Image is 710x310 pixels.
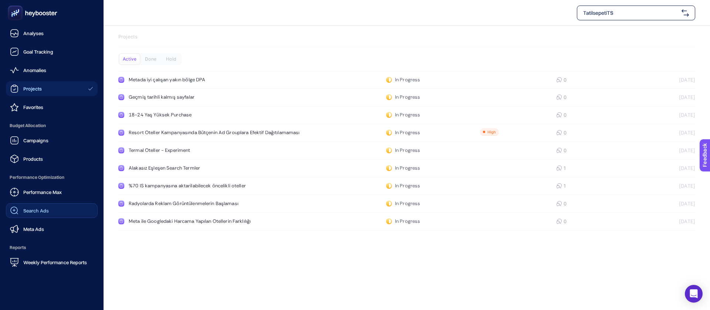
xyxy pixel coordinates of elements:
a: 18-24 Yaş Yüksek PurchaseIn Progress0[DATE] [118,106,695,124]
div: 1 [556,183,563,189]
div: 18-24 Yaş Yüksek Purchase [129,112,300,118]
a: Geçmiş tarihli kalmış sayfalarIn Progress0[DATE] [118,89,695,106]
a: Meta Ads [6,222,98,236]
div: In Progress [386,183,420,189]
div: [DATE] [643,77,695,83]
span: Products [23,156,43,162]
a: Analyses [6,26,98,41]
span: Meta Ads [23,226,44,232]
div: Resort Oteller Kampanyasında Bütçenin Ad Grouplara Efektif Dağıtılamaması [129,130,300,136]
span: Goal Tracking [23,49,53,55]
span: Reports [6,240,98,255]
div: 0 [556,218,563,224]
div: In Progress [386,94,420,100]
a: Performance Max [6,185,98,200]
div: Open Intercom Messenger [685,285,703,303]
p: Projects [118,33,695,41]
span: Anomalies [23,67,46,73]
div: In Progress [386,130,420,136]
div: Meta ile Googledaki Harcama Yapılan Otellerin Farklılığı [129,218,300,224]
div: Radyolarda Reklam Görüntülenmelerin Başlaması [129,201,300,207]
div: [DATE] [643,218,695,224]
div: [DATE] [643,94,695,100]
div: [DATE] [643,147,695,153]
div: 0 [556,201,563,207]
span: Weekly Performance Reports [23,259,87,265]
span: Campaigns [23,137,48,143]
div: 0 [556,147,563,153]
img: svg%3e [682,9,689,17]
div: In Progress [386,165,420,171]
span: Performance Max [23,189,62,195]
div: In Progress [386,112,420,118]
div: [DATE] [643,183,695,189]
div: Termal Oteller - Experiment [129,147,300,153]
div: 0 [556,94,563,100]
a: Metada iyi çalışan yakın bölge DPAIn Progress0[DATE] [118,71,695,89]
div: Metada iyi çalışan yakın bölge DPA [129,77,300,83]
a: Resort Oteller Kampanyasında Bütçenin Ad Grouplara Efektif DağıtılamamasıIn Progress0[DATE] [118,124,695,142]
span: TatilsepetiTS [583,9,679,17]
span: Budget Allocation [6,118,98,133]
div: [DATE] [643,201,695,207]
a: Goal Tracking [6,44,98,59]
a: Search Ads [6,203,98,218]
span: Search Ads [23,208,49,214]
span: Projects [23,86,42,92]
a: Products [6,151,98,166]
a: %70 IS kampanyasına aktarilabilecek öncelikli otellerIn Progress1[DATE] [118,177,695,195]
div: %70 IS kampanyasına aktarilabilecek öncelikli oteller [129,183,300,189]
span: Performance Optimization [6,170,98,185]
a: Radyolarda Reklam Görüntülenmelerin BaşlamasıIn Progress0[DATE] [118,195,695,213]
div: [DATE] [643,165,695,171]
div: In Progress [386,201,420,207]
a: Campaigns [6,133,98,148]
div: 0 [556,112,563,118]
div: Active [119,54,140,64]
span: Analyses [23,30,44,36]
div: Geçmiş tarihli kalmış sayfalar [129,94,300,100]
div: In Progress [386,218,420,224]
div: [DATE] [643,112,695,118]
a: Anomalies [6,63,98,78]
div: 1 [556,165,563,171]
a: Weekly Performance Reports [6,255,98,270]
a: Favorites [6,100,98,115]
a: Alakasız Eşleşen Search TermlerIn Progress1[DATE] [118,160,695,177]
div: In Progress [386,77,420,83]
a: Termal Oteller - ExperimentIn Progress0[DATE] [118,142,695,160]
span: Feedback [4,2,28,8]
span: Favorites [23,104,43,110]
div: 0 [556,130,563,136]
div: Hold [161,54,181,64]
a: Meta ile Googledaki Harcama Yapılan Otellerin FarklılığıIn Progress0[DATE] [118,213,695,231]
div: [DATE] [643,130,695,136]
div: 0 [556,77,563,83]
div: In Progress [386,147,420,153]
div: Done [141,54,161,64]
div: Alakasız Eşleşen Search Termler [129,165,300,171]
a: Projects [6,81,98,96]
